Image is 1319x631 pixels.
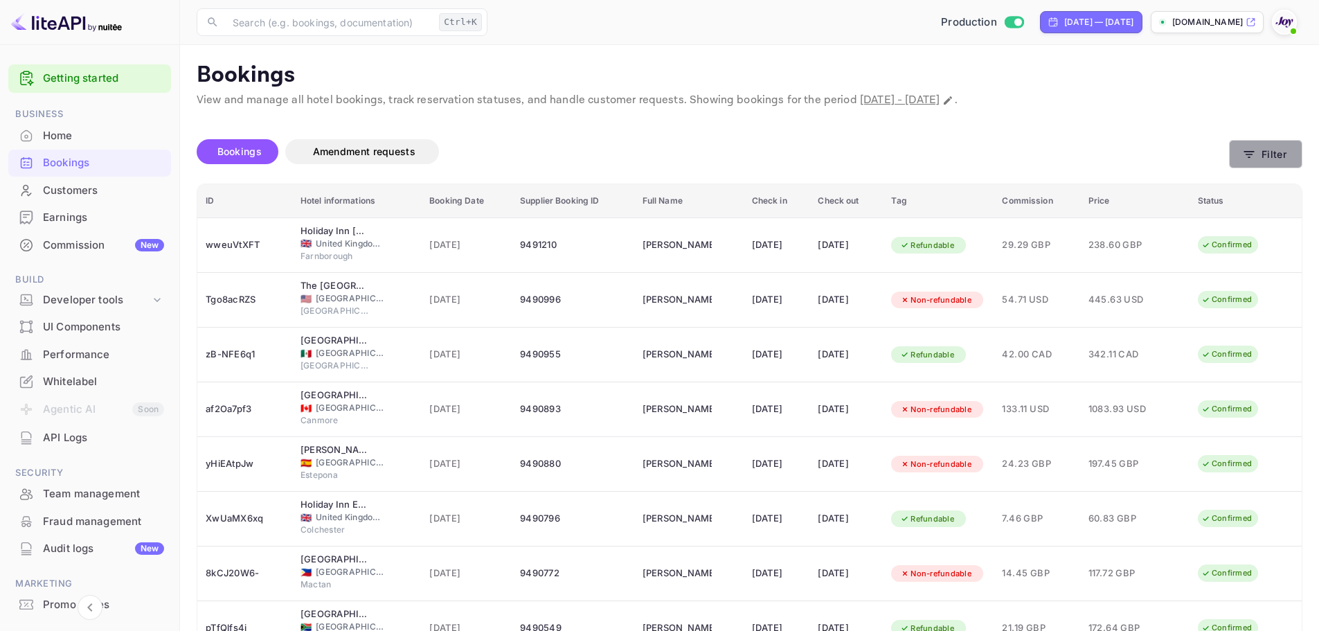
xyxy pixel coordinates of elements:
span: Canmore [300,414,370,427]
div: Holiday Inn Farnborough, an IHG Hotel [300,224,370,238]
th: Check in [744,184,810,218]
span: [DATE] [429,402,503,417]
a: UI Components [8,314,171,339]
span: Production [941,15,997,30]
div: Andrea Van Toor [643,234,712,256]
span: [DATE] [429,456,503,472]
div: [DATE] [818,344,874,366]
div: [DATE] — [DATE] [1064,16,1133,28]
div: Confirmed [1192,565,1261,582]
div: [DATE] [818,234,874,256]
span: 342.11 CAD [1088,347,1158,362]
span: Colchester [300,524,370,536]
div: Jacobo Ocampo [643,562,712,585]
div: Switch to Sandbox mode [935,15,1029,30]
div: yHiEAtpJw [206,453,284,475]
span: 42.00 CAD [1002,347,1071,362]
div: 9490955 [520,344,626,366]
span: [DATE] [429,292,503,308]
div: af2Oa7pf3 [206,398,284,420]
span: United Kingdom of Great Britain and Northern Ireland [300,513,312,522]
button: Collapse navigation [78,595,102,620]
p: View and manage all hotel bookings, track reservation statuses, and handle customer requests. Sho... [197,92,1302,109]
span: 197.45 GBP [1088,456,1158,472]
span: [GEOGRAPHIC_DATA] [316,402,385,414]
a: Getting started [43,71,164,87]
div: Shiva Namjoonik [643,344,712,366]
a: Earnings [8,204,171,230]
span: [DATE] [429,511,503,526]
span: Mexico [300,349,312,358]
div: Non-refundable [891,292,980,309]
span: [GEOGRAPHIC_DATA] [300,359,370,372]
div: Performance [43,347,164,363]
div: 9490796 [520,508,626,530]
div: Getting started [8,64,171,93]
div: [DATE] [818,453,874,475]
div: [DATE] [818,289,874,311]
div: Confirmed [1192,346,1261,363]
div: Home [8,123,171,150]
span: 238.60 GBP [1088,238,1158,253]
span: Philippines [300,568,312,577]
div: [DATE] [752,508,802,530]
span: 54.71 USD [1002,292,1071,308]
span: [GEOGRAPHIC_DATA] [316,292,385,305]
img: With Joy [1273,11,1295,33]
div: XwUaMX6xq [206,508,284,530]
div: [DATE] [818,562,874,585]
th: Hotel informations [292,184,421,218]
div: Skyview Manor [300,607,370,621]
div: Ctrl+K [439,13,482,31]
div: Emma Fitz-Coy [643,508,712,530]
div: Promo codes [8,592,171,619]
a: Team management [8,481,171,506]
div: zB-NFE6q1 [206,344,284,366]
span: [GEOGRAPHIC_DATA] [316,566,385,578]
div: Holiday Inn Express Colchester, an IHG Hotel [300,498,370,512]
div: API Logs [43,430,164,446]
div: Lara Kuhns [643,289,712,311]
div: account-settings tabs [197,139,1229,164]
div: Team management [8,481,171,508]
span: 117.72 GBP [1088,566,1158,581]
span: [DATE] [429,347,503,362]
a: Promo codes [8,592,171,617]
span: 133.11 USD [1002,402,1071,417]
a: Home [8,123,171,148]
div: Non-refundable [891,456,980,473]
th: Supplier Booking ID [512,184,634,218]
div: Tgo8acRZS [206,289,284,311]
a: Fraud management [8,508,171,534]
img: LiteAPI logo [11,11,122,33]
div: 9490996 [520,289,626,311]
div: Customers [43,183,164,199]
span: 445.63 USD [1088,292,1158,308]
div: 9490893 [520,398,626,420]
div: New [135,542,164,555]
div: Confirmed [1192,455,1261,472]
div: The Tillary Hotel [300,279,370,293]
div: Refundable [891,346,963,364]
div: [DATE] [752,562,802,585]
div: [DATE] [818,508,874,530]
div: Developer tools [8,288,171,312]
span: 14.45 GBP [1002,566,1071,581]
div: [DATE] [752,398,802,420]
th: Commission [994,184,1079,218]
span: [DATE] - [DATE] [860,93,940,107]
div: [DATE] [818,398,874,420]
th: Check out [809,184,883,218]
div: Earnings [8,204,171,231]
span: Business [8,107,171,122]
span: United Kingdom of [GEOGRAPHIC_DATA] and [GEOGRAPHIC_DATA] [316,238,385,250]
span: United Kingdom of Great Britain and Northern Ireland [300,239,312,248]
div: CommissionNew [8,232,171,259]
a: CommissionNew [8,232,171,258]
div: Confirmed [1192,291,1261,308]
th: Price [1080,184,1190,218]
span: [GEOGRAPHIC_DATA] [316,456,385,469]
div: Non-refundable [891,401,980,418]
span: [GEOGRAPHIC_DATA] [316,347,385,359]
div: Refundable [891,510,963,528]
